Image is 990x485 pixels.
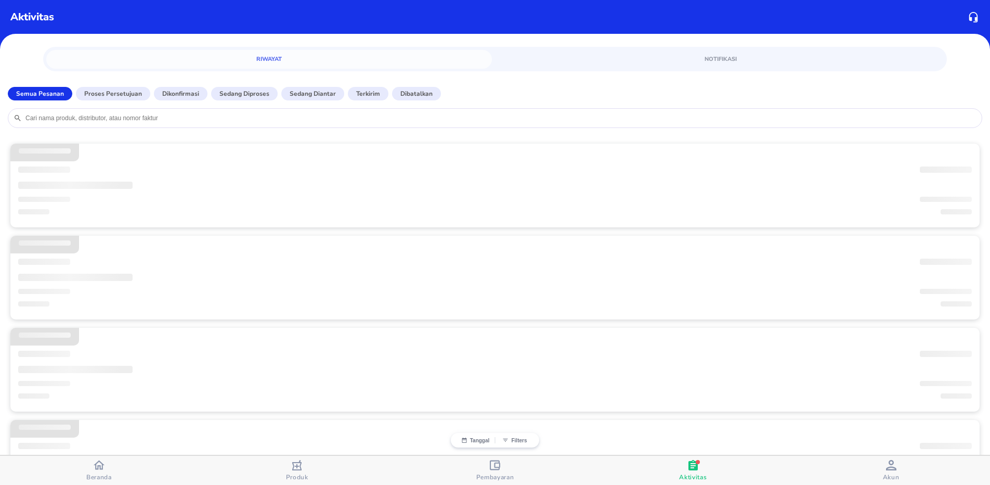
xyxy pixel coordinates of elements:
span: ‌ [941,393,972,399]
button: Dikonfirmasi [154,87,207,100]
span: ‌ [18,259,70,265]
span: Pembayaran [476,473,514,481]
span: ‌ [920,289,972,294]
p: Proses Persetujuan [84,89,142,98]
input: Cari nama produk, distributor, atau nomor faktur [24,114,976,122]
button: Produk [198,456,396,485]
span: ‌ [18,366,133,373]
span: ‌ [18,289,70,294]
span: Riwayat [53,54,486,64]
button: Aktivitas [594,456,792,485]
button: Semua Pesanan [8,87,72,100]
button: Tanggal [456,437,495,443]
span: Aktivitas [679,473,707,481]
span: ‌ [920,167,972,173]
a: Notifikasi [498,50,944,69]
span: ‌ [18,393,49,399]
button: Sedang diproses [211,87,278,100]
span: ‌ [18,301,49,307]
button: Pembayaran [396,456,594,485]
p: Sedang diproses [219,89,269,98]
a: Riwayat [46,50,492,69]
p: Dibatalkan [400,89,433,98]
span: ‌ [19,333,71,338]
button: Dibatalkan [392,87,441,100]
p: Terkirim [356,89,380,98]
button: Filters [495,437,534,443]
span: ‌ [18,381,70,386]
span: ‌ [920,197,972,202]
p: Aktivitas [10,9,54,25]
span: ‌ [19,148,71,154]
span: ‌ [920,381,972,386]
span: ‌ [18,209,49,214]
button: Terkirim [348,87,388,100]
span: ‌ [18,197,70,202]
button: Proses Persetujuan [76,87,150,100]
div: simple tabs [43,47,947,69]
span: ‌ [18,351,70,357]
span: ‌ [920,259,972,265]
span: ‌ [941,209,972,214]
p: Semua Pesanan [16,89,64,98]
span: ‌ [19,425,71,430]
p: Sedang diantar [290,89,336,98]
span: ‌ [18,182,133,189]
span: ‌ [19,240,71,246]
p: Dikonfirmasi [162,89,199,98]
span: ‌ [18,167,70,173]
span: ‌ [920,351,972,357]
span: Produk [286,473,308,481]
span: ‌ [18,274,133,281]
button: Sedang diantar [281,87,344,100]
span: ‌ [941,301,972,307]
button: Akun [792,456,990,485]
span: Notifikasi [504,54,937,64]
span: Akun [883,473,900,481]
span: Beranda [86,473,112,481]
